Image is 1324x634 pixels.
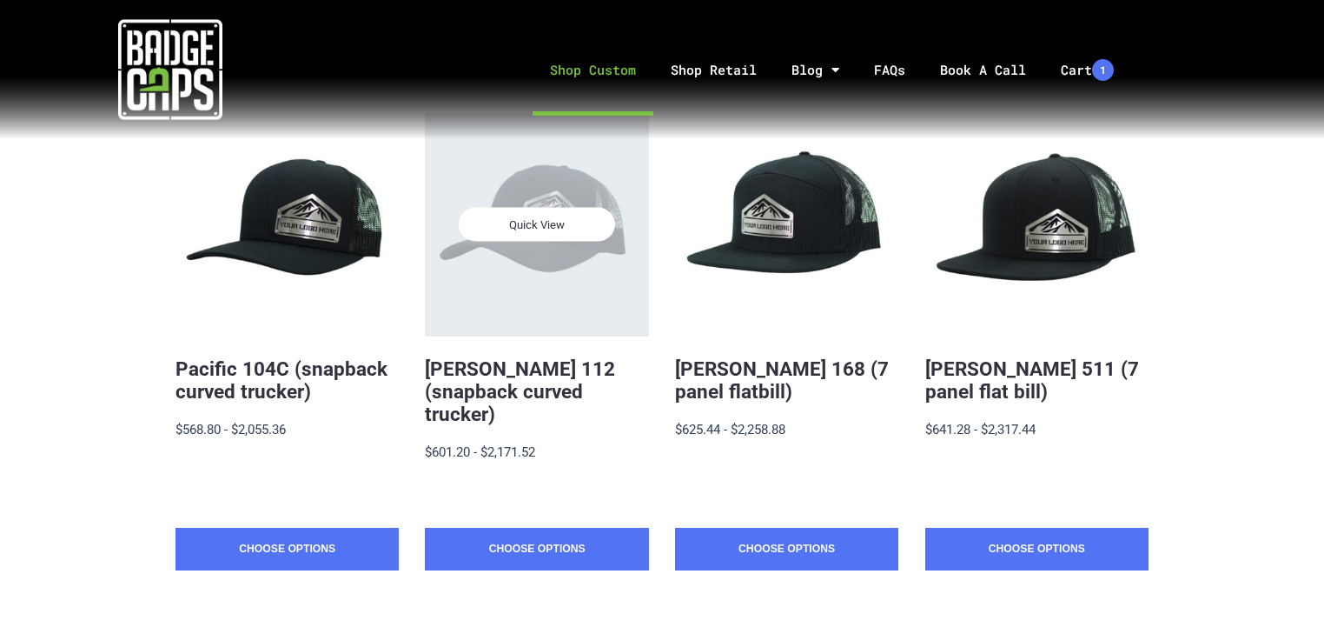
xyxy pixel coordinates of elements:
nav: Menu [340,24,1324,116]
a: Blog [774,24,857,116]
a: FAQs [857,24,923,116]
a: Choose Options [675,528,898,571]
button: BadgeCaps - Richardson 112 Quick View [425,113,648,337]
button: BadgeCaps - Richardson 168 [675,113,898,337]
span: $641.28 - $2,317.44 [925,422,1036,437]
span: Quick View [459,208,615,242]
img: badgecaps white logo with green acccent [118,17,222,122]
span: $625.44 - $2,258.88 [675,422,785,437]
a: Shop Custom [533,24,653,116]
a: [PERSON_NAME] 112 (snapback curved trucker) [425,357,615,425]
a: Shop Retail [653,24,774,116]
button: BadgeCaps - Pacific 104C [175,113,399,337]
a: Choose Options [925,528,1149,571]
iframe: Chat Widget [1237,551,1324,634]
a: Cart1 [1043,24,1131,116]
a: Choose Options [175,528,399,571]
a: Pacific 104C (snapback curved trucker) [175,357,387,403]
a: [PERSON_NAME] 511 (7 panel flat bill) [925,357,1139,403]
a: Book A Call [923,24,1043,116]
span: $601.20 - $2,171.52 [425,444,535,460]
span: $568.80 - $2,055.36 [175,422,286,437]
a: Choose Options [425,528,648,571]
a: [PERSON_NAME] 168 (7 panel flatbill) [675,357,889,403]
button: BadgeCaps - Richardson 511 [925,113,1149,337]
